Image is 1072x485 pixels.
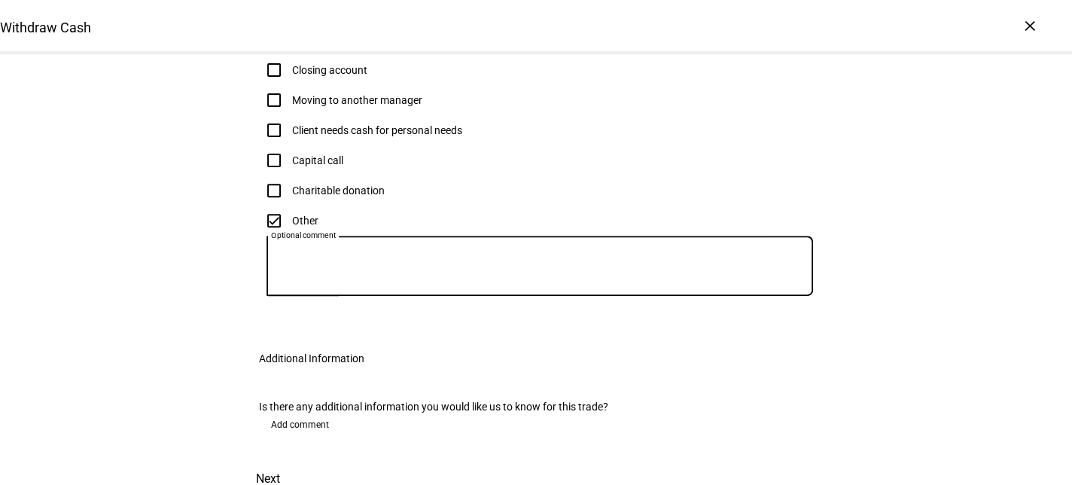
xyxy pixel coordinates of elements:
[292,124,462,136] div: Client needs cash for personal needs
[292,215,318,227] div: Other
[259,352,364,365] div: Additional Information
[292,185,385,197] div: Charitable donation
[259,401,813,413] div: Is there any additional information you would like us to know for this trade?
[292,94,422,106] div: Moving to another manager
[292,154,343,166] div: Capital call
[271,413,329,437] span: Add comment
[259,413,341,437] button: Add comment
[292,64,367,76] div: Closing account
[271,230,336,239] mat-label: Optional comment
[1018,14,1042,38] div: ×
